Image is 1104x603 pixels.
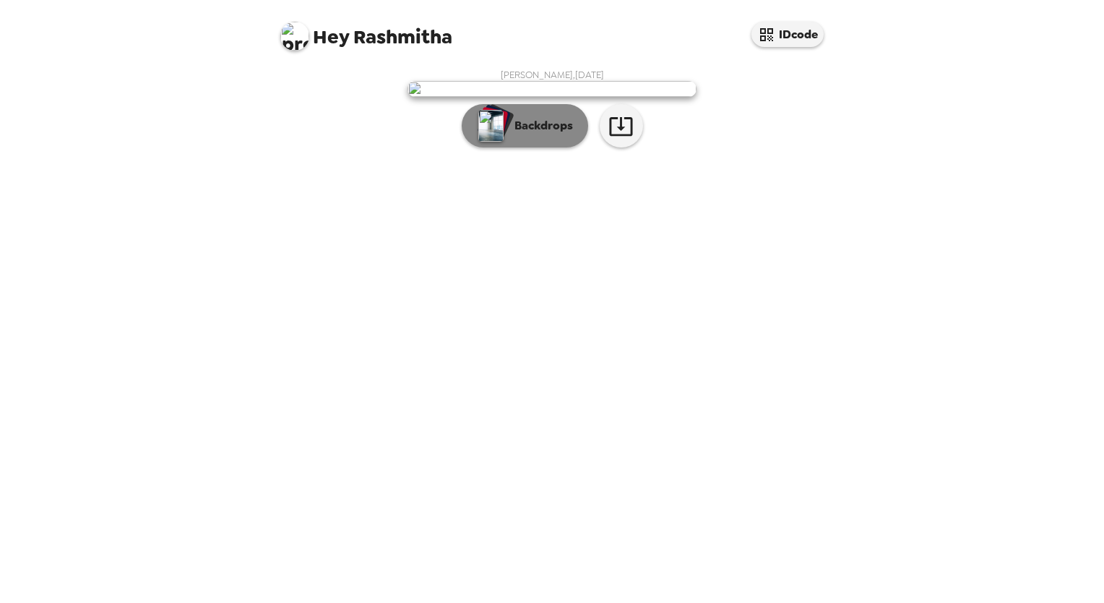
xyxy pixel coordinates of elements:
img: profile pic [280,22,309,51]
p: Backdrops [507,117,573,134]
span: Hey [313,24,349,50]
button: Backdrops [462,104,588,147]
span: [PERSON_NAME] , [DATE] [501,69,604,81]
button: IDcode [751,22,824,47]
span: Rashmitha [280,14,452,47]
img: user [407,81,697,97]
